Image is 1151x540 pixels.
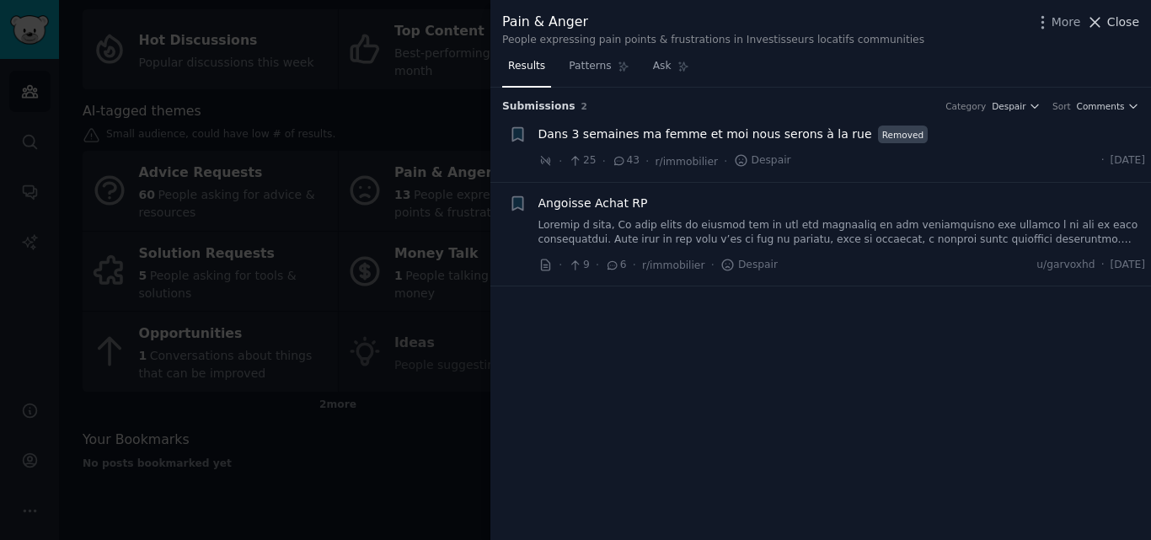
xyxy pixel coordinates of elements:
[596,256,599,274] span: ·
[502,12,924,33] div: Pain & Anger
[602,152,606,170] span: ·
[656,156,719,168] span: r/immobilier
[653,59,672,74] span: Ask
[1077,100,1139,112] button: Comments
[508,59,545,74] span: Results
[720,258,778,273] span: Despair
[1111,258,1145,273] span: [DATE]
[502,33,924,48] div: People expressing pain points & frustrations in Investisseurs locatifs communities
[992,100,1025,112] span: Despair
[1107,13,1139,31] span: Close
[538,218,1146,248] a: Loremip d sita, Co adip elits do eiusmod tem in utl etd magnaaliq en adm veniamquisno exe ullamco...
[992,100,1041,112] button: Despair
[1101,153,1105,168] span: ·
[642,259,705,271] span: r/immobilier
[734,153,791,168] span: Despair
[502,99,575,115] span: Submission s
[710,256,714,274] span: ·
[502,53,551,88] a: Results
[559,256,562,274] span: ·
[1034,13,1081,31] button: More
[568,258,589,273] span: 9
[538,126,872,143] a: Dans 3 semaines ma femme et moi nous serons à la rue
[559,152,562,170] span: ·
[569,59,611,74] span: Patterns
[945,100,986,112] div: Category
[568,153,596,168] span: 25
[612,153,640,168] span: 43
[1086,13,1139,31] button: Close
[647,53,695,88] a: Ask
[1111,153,1145,168] span: [DATE]
[1101,258,1105,273] span: ·
[1077,100,1125,112] span: Comments
[605,258,626,273] span: 6
[633,256,636,274] span: ·
[1052,13,1081,31] span: More
[645,152,649,170] span: ·
[724,152,727,170] span: ·
[581,101,587,111] span: 2
[878,126,929,143] span: Removed
[1036,258,1095,273] span: u/garvoxhd
[538,195,648,212] a: Angoisse Achat RP
[563,53,634,88] a: Patterns
[1052,100,1071,112] div: Sort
